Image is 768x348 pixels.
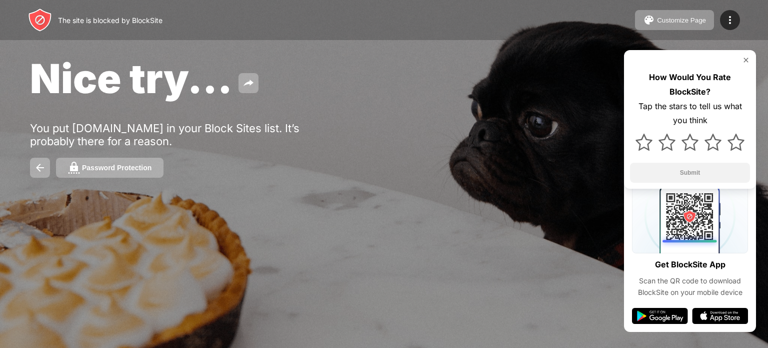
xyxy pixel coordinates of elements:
[635,134,652,151] img: star.svg
[630,163,750,183] button: Submit
[657,17,706,24] div: Customize Page
[704,134,721,151] img: star.svg
[681,134,698,151] img: star.svg
[742,56,750,64] img: rate-us-close.svg
[56,158,163,178] button: Password Protection
[28,8,52,32] img: header-logo.svg
[727,134,744,151] img: star.svg
[632,275,748,298] div: Scan the QR code to download BlockSite on your mobile device
[643,14,655,26] img: pallet.svg
[82,164,151,172] div: Password Protection
[658,134,675,151] img: star.svg
[68,162,80,174] img: password.svg
[58,16,162,25] div: The site is blocked by BlockSite
[632,308,688,324] img: google-play.svg
[242,77,254,89] img: share.svg
[655,257,725,272] div: Get BlockSite App
[635,10,714,30] button: Customize Page
[724,14,736,26] img: menu-icon.svg
[630,99,750,128] div: Tap the stars to tell us what you think
[30,54,232,103] span: Nice try...
[692,308,748,324] img: app-store.svg
[34,162,46,174] img: back.svg
[30,122,339,148] div: You put [DOMAIN_NAME] in your Block Sites list. It’s probably there for a reason.
[630,70,750,99] div: How Would You Rate BlockSite?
